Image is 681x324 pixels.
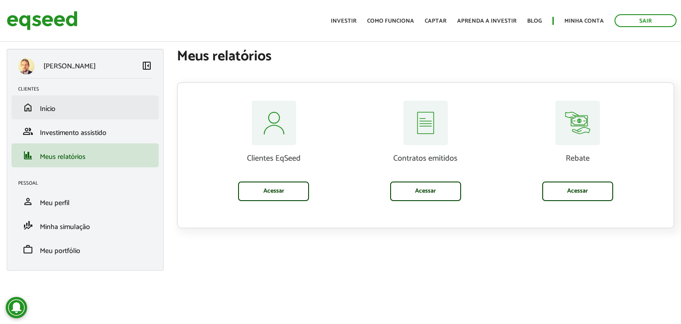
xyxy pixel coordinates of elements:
[12,95,159,119] li: Início
[18,196,152,207] a: personMeu perfil
[614,14,677,27] a: Sair
[23,196,33,207] span: person
[508,154,647,164] p: Rebate
[23,102,33,113] span: home
[40,221,90,233] span: Minha simulação
[527,18,542,24] a: Blog
[7,9,78,32] img: EqSeed
[403,101,448,145] img: relatorios-assessor-contratos.svg
[12,190,159,213] li: Meu perfil
[141,60,152,73] a: Colapsar menu
[23,126,33,137] span: group
[43,62,96,71] p: [PERSON_NAME]
[425,18,446,24] a: Captar
[12,237,159,261] li: Meu portfólio
[331,18,356,24] a: Investir
[40,127,106,139] span: Investimento assistido
[367,18,414,24] a: Como funciona
[18,181,159,186] h2: Pessoal
[204,154,343,164] p: Clientes EqSeed
[238,182,309,201] a: Acessar
[40,245,80,257] span: Meu portfólio
[457,18,517,24] a: Aprenda a investir
[40,103,55,115] span: Início
[542,182,613,201] a: Acessar
[356,154,495,164] p: Contratos emitidos
[23,220,33,231] span: finance_mode
[177,49,674,64] h1: Meus relatórios
[555,101,600,145] img: relatorios-assessor-rebate.svg
[141,60,152,71] span: left_panel_close
[18,150,152,161] a: financeMeus relatórios
[18,102,152,113] a: homeInício
[40,151,86,163] span: Meus relatórios
[23,150,33,161] span: finance
[40,197,70,209] span: Meu perfil
[12,119,159,143] li: Investimento assistido
[12,213,159,237] li: Minha simulação
[23,244,33,255] span: work
[390,182,461,201] a: Acessar
[12,143,159,167] li: Meus relatórios
[18,126,152,137] a: groupInvestimento assistido
[564,18,604,24] a: Minha conta
[18,220,152,231] a: finance_modeMinha simulação
[18,87,159,92] h2: Clientes
[18,244,152,255] a: workMeu portfólio
[251,101,296,145] img: relatorios-assessor-clientes.svg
